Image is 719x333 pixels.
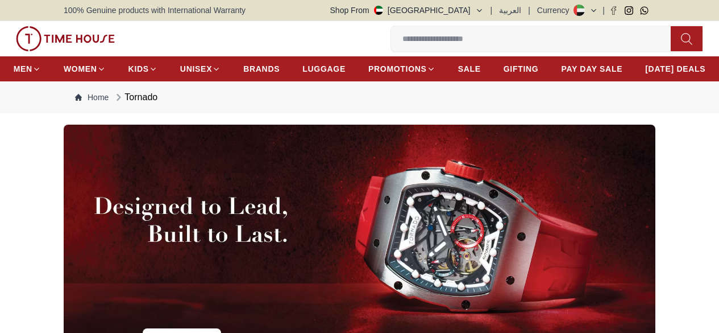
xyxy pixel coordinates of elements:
[64,59,106,79] a: WOMEN
[128,59,157,79] a: KIDS
[64,5,246,16] span: 100% Genuine products with International Warranty
[528,5,530,16] span: |
[625,6,633,15] a: Instagram
[14,63,32,75] span: MEN
[64,81,655,113] nav: Breadcrumb
[243,63,280,75] span: BRANDS
[640,6,649,15] a: Whatsapp
[243,59,280,79] a: BRANDS
[368,63,427,75] span: PROMOTIONS
[561,59,622,79] a: PAY DAY SALE
[64,63,97,75] span: WOMEN
[602,5,605,16] span: |
[302,63,346,75] span: LUGGAGE
[458,63,481,75] span: SALE
[504,63,539,75] span: GIFTING
[113,91,157,104] div: Tornado
[180,63,212,75] span: UNISEX
[561,63,622,75] span: PAY DAY SALE
[330,5,484,16] button: Shop From[GEOGRAPHIC_DATA]
[609,6,618,15] a: Facebook
[368,59,435,79] a: PROMOTIONS
[458,59,481,79] a: SALE
[645,59,705,79] a: [DATE] DEALS
[504,59,539,79] a: GIFTING
[14,59,41,79] a: MEN
[302,59,346,79] a: LUGGAGE
[180,59,221,79] a: UNISEX
[16,26,115,51] img: ...
[645,63,705,75] span: [DATE] DEALS
[537,5,574,16] div: Currency
[128,63,149,75] span: KIDS
[491,5,493,16] span: |
[499,5,521,16] button: العربية
[374,6,383,15] img: United Arab Emirates
[75,92,109,103] a: Home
